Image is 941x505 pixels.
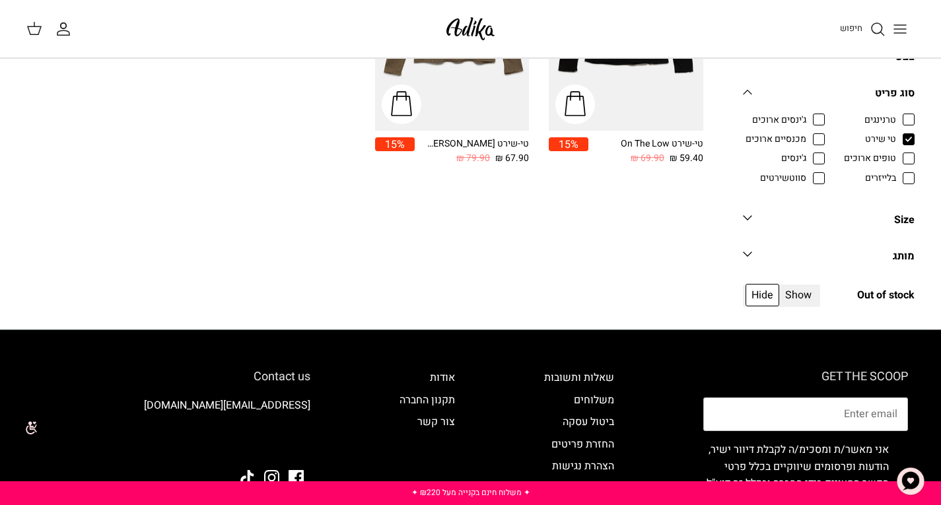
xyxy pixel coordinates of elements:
h6: Contact us [33,370,310,384]
img: Adika IL [274,434,310,451]
span: מכנסיים ארוכים [746,133,806,146]
a: מותג [743,246,915,276]
h6: GET THE SCOOP [703,370,908,384]
a: צור קשר [417,414,455,430]
a: החזרת פריטים [551,436,614,452]
span: Hide [746,284,779,306]
a: טי-שירט [PERSON_NAME] שרוולים ארוכים 67.90 ₪ 79.90 ₪ [415,137,530,166]
button: צ'אט [891,461,930,501]
span: 15% [549,137,588,151]
div: מותג [893,248,915,265]
span: ג'ינסים [781,152,806,165]
div: טי-שירט [PERSON_NAME] שרוולים ארוכים [423,137,529,151]
a: סוג פריט [743,83,915,113]
a: Size [743,210,915,240]
a: Facebook [289,470,304,485]
span: טי שירט [865,133,896,146]
a: אודות [430,370,455,386]
a: טי-שירט On The Low 59.40 ₪ 69.90 ₪ [588,137,703,166]
button: Toggle menu [886,15,915,44]
span: 67.90 ₪ [495,151,529,166]
img: Adika IL [442,13,499,44]
img: accessibility_icon02.svg [10,409,46,446]
a: משלוחים [574,392,614,408]
a: החשבון שלי [55,21,77,37]
span: סווטשירטים [760,172,806,185]
span: Show [779,284,818,306]
a: ✦ משלוח חינם בקנייה מעל ₪220 ✦ [411,487,530,498]
span: 79.90 ₪ [456,151,490,166]
span: 69.90 ₪ [631,151,664,166]
a: Instagram [264,470,279,485]
div: טי-שירט On The Low [598,137,703,151]
a: חיפוש [840,21,886,37]
span: 59.40 ₪ [670,151,703,166]
span: 15% [375,137,415,151]
span: טופים ארוכים [844,152,896,165]
span: Out of stock [857,287,915,304]
input: Email [703,397,908,432]
a: הצהרת נגישות [552,458,614,474]
a: ביטול עסקה [563,414,614,430]
div: סוג פריט [875,85,915,102]
a: צבע [743,47,915,77]
span: ג'ינסים ארוכים [752,114,806,127]
a: 15% [549,137,588,166]
a: 15% [375,137,415,166]
span: בלייזרים [865,172,896,185]
a: תקנון החברה [400,392,455,408]
a: שאלות ותשובות [544,370,614,386]
div: Size [894,212,915,229]
span: טרנינגים [864,114,896,127]
span: חיפוש [840,22,862,34]
a: תנאי השימוש [555,481,614,496]
a: [EMAIL_ADDRESS][DOMAIN_NAME] [144,397,310,413]
a: Tiktok [240,470,255,485]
